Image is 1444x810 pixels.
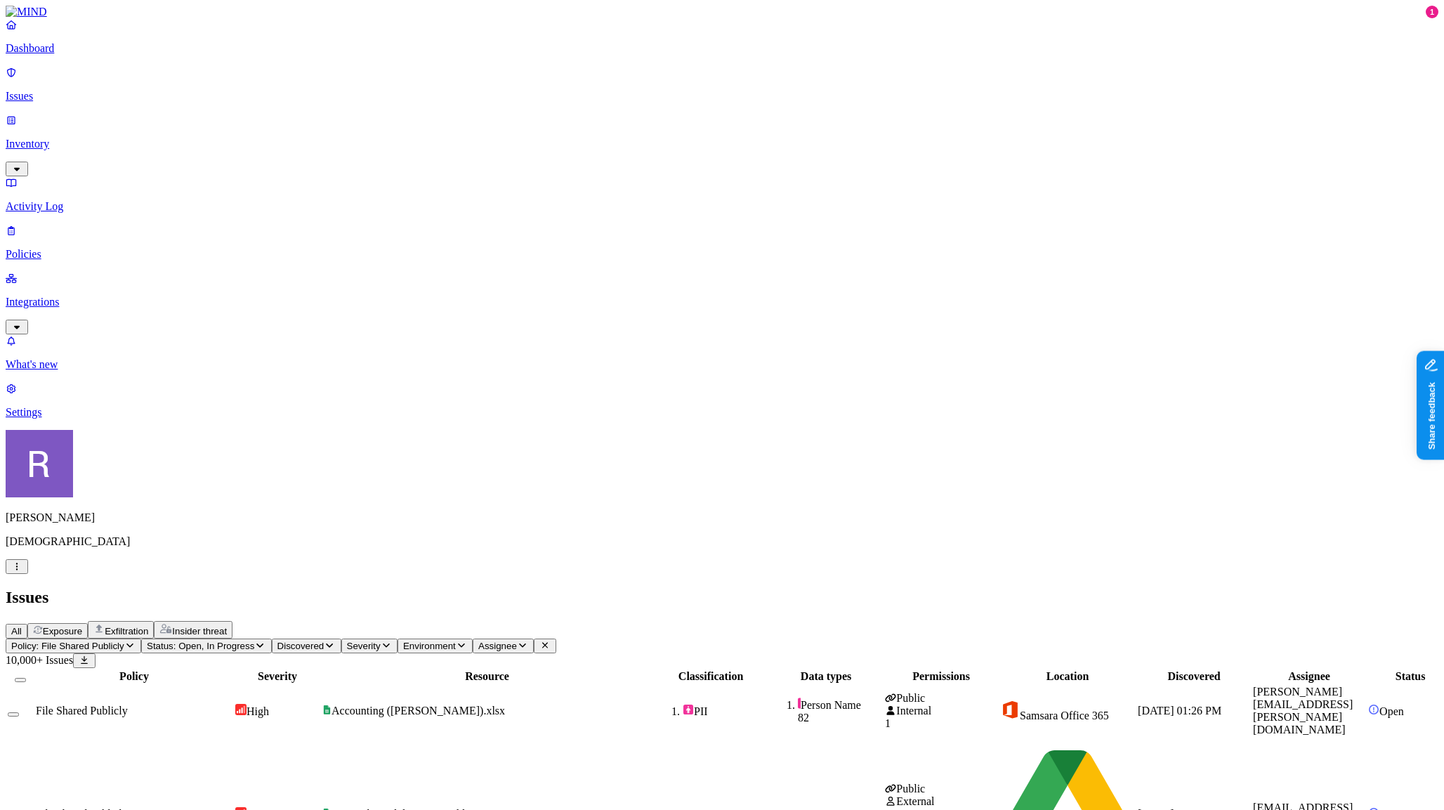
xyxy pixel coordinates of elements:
[885,795,997,808] div: External
[11,626,22,636] span: All
[1020,710,1109,721] span: Samsara Office 365
[6,272,1438,332] a: Integrations
[885,670,997,683] div: Permissions
[6,654,73,666] span: 10,000+ Issues
[43,626,82,636] span: Exposure
[885,783,997,795] div: Public
[6,296,1438,308] p: Integrations
[235,670,320,683] div: Severity
[1138,705,1221,717] span: [DATE] 01:26 PM
[36,705,128,717] span: File Shared Publicly
[683,704,694,715] img: pii
[1253,670,1365,683] div: Assignee
[798,712,882,724] div: 82
[36,670,232,683] div: Policy
[6,176,1438,213] a: Activity Log
[147,641,254,651] span: Status: Open, In Progress
[105,626,148,636] span: Exfiltration
[6,535,1438,548] p: [DEMOGRAPHIC_DATA]
[798,698,801,709] img: pii-line
[1000,670,1135,683] div: Location
[332,705,505,717] span: Accounting ([PERSON_NAME]).xlsx
[885,717,997,730] div: 1
[8,712,19,717] button: Select row
[885,692,997,705] div: Public
[6,588,1438,607] h2: Issues
[770,670,882,683] div: Data types
[6,511,1438,524] p: [PERSON_NAME]
[1426,6,1438,18] div: 1
[6,114,1438,174] a: Inventory
[6,90,1438,103] p: Issues
[6,430,73,497] img: Rich Thompson
[6,358,1438,371] p: What's new
[6,18,1438,55] a: Dashboard
[6,382,1438,419] a: Settings
[235,704,247,715] img: severity-high
[1000,700,1020,719] img: office-365
[172,626,227,636] span: Insider threat
[347,641,381,651] span: Severity
[6,334,1438,371] a: What's new
[6,6,1438,18] a: MIND
[277,641,324,651] span: Discovered
[6,224,1438,261] a: Policies
[683,704,767,718] div: PII
[322,670,652,683] div: Resource
[478,641,517,651] span: Assignee
[6,138,1438,150] p: Inventory
[6,406,1438,419] p: Settings
[6,6,47,18] img: MIND
[1368,704,1379,715] img: status-open
[1253,686,1353,736] span: [PERSON_NAME][EMAIL_ADDRESS][PERSON_NAME][DOMAIN_NAME]
[1379,705,1404,717] span: Open
[403,641,456,651] span: Environment
[15,678,26,682] button: Select all
[885,705,997,717] div: Internal
[6,42,1438,55] p: Dashboard
[798,698,882,712] div: Person Name
[655,670,767,683] div: Classification
[6,200,1438,213] p: Activity Log
[6,248,1438,261] p: Policies
[11,641,124,651] span: Policy: File Shared Publicly
[322,705,332,714] img: google-sheets
[247,705,269,717] span: High
[6,66,1438,103] a: Issues
[1138,670,1250,683] div: Discovered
